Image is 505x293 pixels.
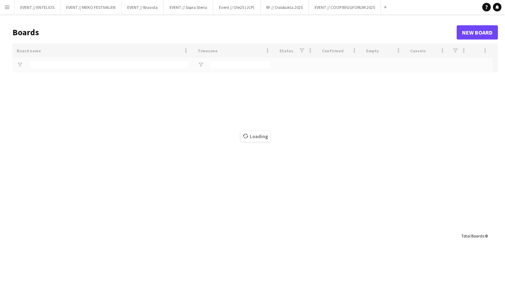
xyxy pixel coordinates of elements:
[122,0,164,14] button: EVENT // Bravida
[309,0,381,14] button: EVENT // COOP BYGGFORUM 2025
[241,131,270,142] span: Loading
[461,229,487,243] div: :
[12,27,457,38] h1: Boards
[461,233,484,239] span: Total Boards
[15,0,60,14] button: EVENT // ENTELIOS
[213,0,260,14] button: Event // Ole25 (JCP)
[260,0,309,14] button: RF // Oslobukta 2025
[485,233,487,239] span: 0
[60,0,122,14] button: EVENT // MEKO FESTIVALEN
[164,0,213,14] button: EVENT // Sopra Steria
[457,25,498,40] a: New Board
